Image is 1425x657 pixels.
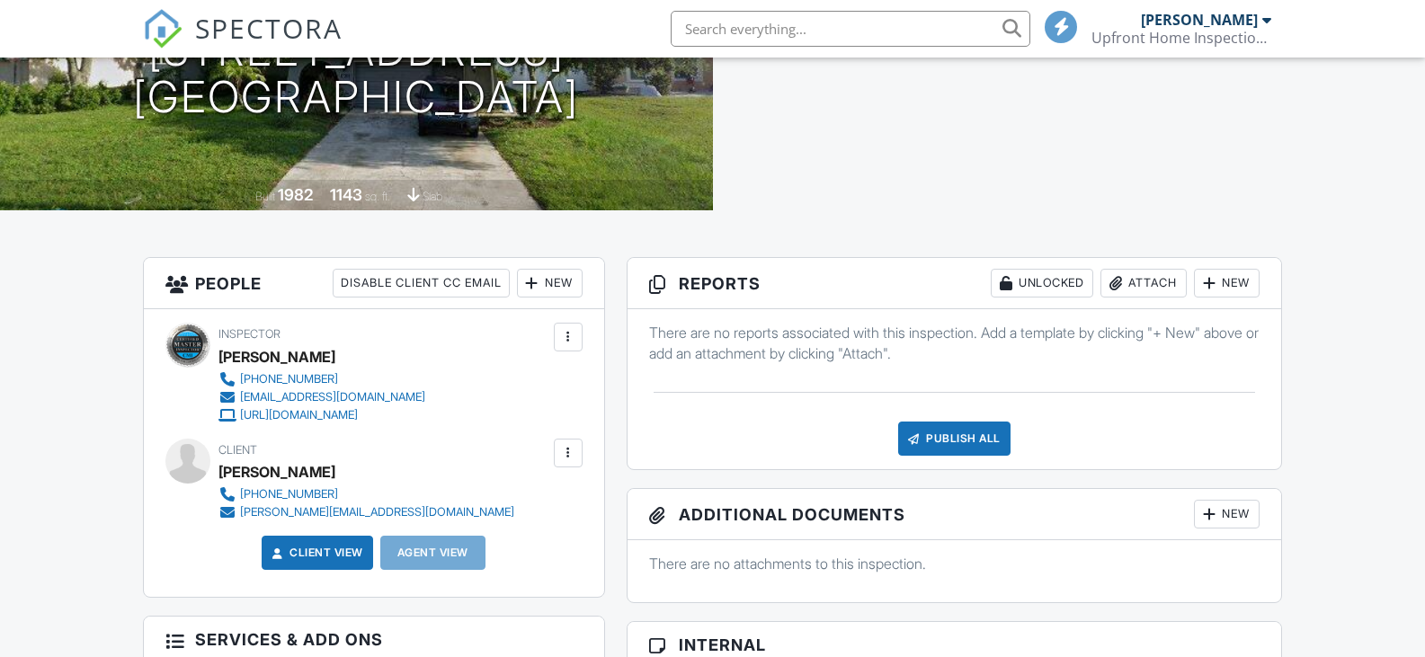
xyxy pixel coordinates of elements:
[218,503,514,521] a: [PERSON_NAME][EMAIL_ADDRESS][DOMAIN_NAME]
[649,554,1260,573] p: There are no attachments to this inspection.
[240,390,425,404] div: [EMAIL_ADDRESS][DOMAIN_NAME]
[268,544,363,562] a: Client View
[218,370,425,388] a: [PHONE_NUMBER]
[240,505,514,519] div: [PERSON_NAME][EMAIL_ADDRESS][DOMAIN_NAME]
[218,485,514,503] a: [PHONE_NUMBER]
[628,258,1282,309] h3: Reports
[517,269,583,297] div: New
[218,327,281,341] span: Inspector
[255,190,275,203] span: Built
[671,11,1030,47] input: Search everything...
[1194,500,1260,528] div: New
[218,443,257,457] span: Client
[218,388,425,406] a: [EMAIL_ADDRESS][DOMAIN_NAME]
[144,258,604,309] h3: People
[898,422,1011,456] div: Publish All
[628,489,1282,540] h3: Additional Documents
[278,185,313,204] div: 1982
[133,27,579,122] h1: [STREET_ADDRESS] [GEOGRAPHIC_DATA]
[365,190,390,203] span: sq. ft.
[218,406,425,424] a: [URL][DOMAIN_NAME]
[218,343,335,370] div: [PERSON_NAME]
[649,323,1260,363] p: There are no reports associated with this inspection. Add a template by clicking "+ New" above or...
[333,269,510,297] div: Disable Client CC Email
[330,185,362,204] div: 1143
[195,9,343,47] span: SPECTORA
[1100,269,1187,297] div: Attach
[143,9,183,49] img: The Best Home Inspection Software - Spectora
[991,269,1093,297] div: Unlocked
[143,24,343,62] a: SPECTORA
[1141,11,1258,29] div: [PERSON_NAME]
[1194,269,1260,297] div: New
[1091,29,1271,47] div: Upfront Home Inspections, LLC
[240,408,358,422] div: [URL][DOMAIN_NAME]
[240,372,338,386] div: [PHONE_NUMBER]
[423,190,442,203] span: slab
[240,487,338,502] div: [PHONE_NUMBER]
[218,458,335,485] div: [PERSON_NAME]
